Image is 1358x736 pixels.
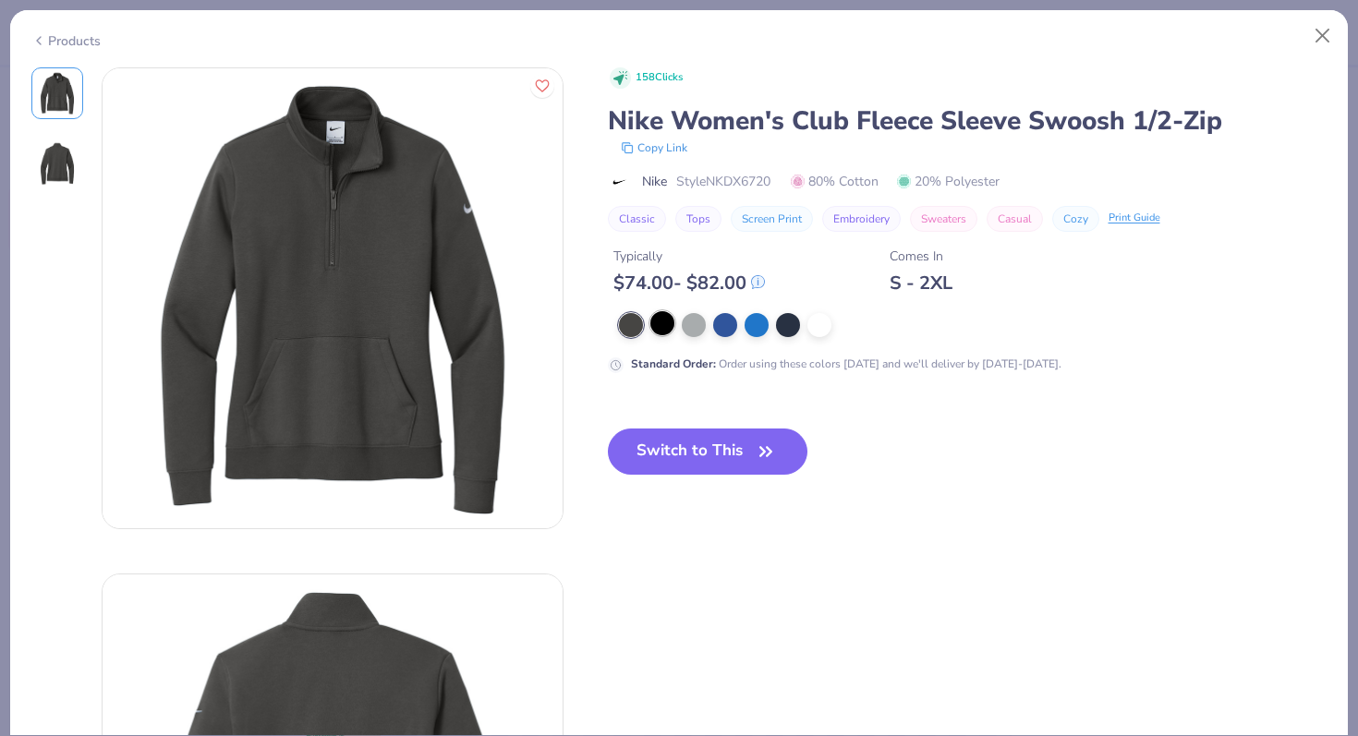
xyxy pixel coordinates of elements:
div: $ 74.00 - $ 82.00 [613,271,765,295]
div: Nike Women's Club Fleece Sleeve Swoosh 1/2-Zip [608,103,1328,139]
button: Close [1305,18,1340,54]
button: Switch to This [608,428,808,475]
div: Order using these colors [DATE] and we'll deliver by [DATE]-[DATE]. [631,356,1061,372]
img: Front [35,71,79,115]
img: brand logo [608,175,633,189]
span: Nike [642,172,667,191]
div: S - 2XL [890,271,952,295]
button: Screen Print [731,206,813,232]
div: Products [31,31,101,51]
div: Print Guide [1109,211,1160,226]
button: Embroidery [822,206,901,232]
button: copy to clipboard [615,139,693,157]
button: Like [530,74,554,98]
img: Front [103,68,563,528]
span: 20% Polyester [897,172,1000,191]
div: Comes In [890,247,952,266]
div: Typically [613,247,765,266]
button: Sweaters [910,206,977,232]
strong: Standard Order : [631,356,716,371]
button: Tops [675,206,721,232]
span: Style NKDX6720 [676,172,770,191]
button: Casual [987,206,1043,232]
img: Back [35,141,79,186]
button: Cozy [1052,206,1099,232]
button: Classic [608,206,666,232]
span: 80% Cotton [791,172,879,191]
span: 158 Clicks [636,70,683,86]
